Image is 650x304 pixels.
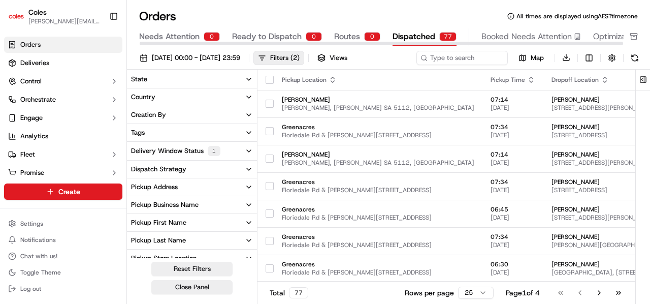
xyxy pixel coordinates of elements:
button: Views [313,51,352,65]
span: [DATE] [491,241,535,249]
span: Floriedale Rd & [PERSON_NAME][STREET_ADDRESS] [282,186,474,194]
div: Total [270,287,308,298]
span: 06:30 [491,260,535,268]
div: Start new chat [35,97,167,107]
span: [PERSON_NAME], [PERSON_NAME] SA 5112, [GEOGRAPHIC_DATA] [282,159,474,167]
span: [DATE] 00:00 - [DATE] 23:59 [152,53,240,63]
button: Settings [4,217,122,231]
div: Creation By [131,110,166,119]
div: Country [131,93,155,102]
button: Chat with us! [4,249,122,263]
span: 06:45 [491,205,535,214]
span: Routes [334,31,360,43]
span: [DATE] [491,214,535,222]
span: 07:14 [491,96,535,104]
button: Pickup Address [127,178,257,196]
span: Greenacres [282,178,474,186]
span: Log out [20,285,41,293]
span: Greenacres [282,205,474,214]
div: Pickup Last Name [131,236,186,245]
span: Booked Needs Attention [481,31,572,43]
span: Greenacres [282,233,474,241]
div: 0 [204,32,220,41]
input: Got a question? Start typing here... [26,65,183,76]
div: We're available if you need us! [35,107,128,115]
div: Pickup Location [282,76,474,84]
div: Pickup Business Name [131,200,199,209]
span: Control [20,77,42,86]
button: Pickup Business Name [127,196,257,214]
button: [DATE] 00:00 - [DATE] 23:59 [135,51,245,65]
div: 0 [306,32,322,41]
span: Floriedale Rd & [PERSON_NAME][STREET_ADDRESS] [282,268,474,277]
button: Control [4,73,122,89]
a: Orders [4,37,122,53]
div: Pickup First Name [131,218,186,227]
div: Tags [131,128,145,137]
span: 07:14 [491,150,535,159]
h1: Orders [139,8,176,24]
div: 💻 [86,148,94,156]
span: Map [531,53,544,63]
div: Page 1 of 4 [506,288,540,298]
div: 0 [364,32,380,41]
span: Notifications [20,236,56,244]
button: Delivery Window Status1 [127,142,257,160]
span: Analytics [20,132,48,141]
div: Pickup Time [491,76,535,84]
span: Engage [20,113,43,123]
button: Pickup First Name [127,214,257,231]
button: ColesColes[PERSON_NAME][EMAIL_ADDRESS][PERSON_NAME][PERSON_NAME][DOMAIN_NAME] [4,4,105,28]
span: [PERSON_NAME] [282,96,474,104]
span: Views [330,53,347,63]
span: 07:34 [491,178,535,186]
button: Notifications [4,233,122,247]
button: Close Panel [151,280,233,294]
button: Dispatch Strategy [127,161,257,178]
span: Greenacres [282,260,474,268]
a: Powered byPylon [72,171,123,179]
span: [DATE] [491,131,535,139]
button: Country [127,88,257,106]
button: Creation By [127,106,257,124]
div: Filters [270,53,300,63]
span: Orders [20,40,41,49]
button: Engage [4,110,122,126]
span: [DATE] [491,104,535,112]
button: Refresh [628,51,642,65]
button: Orchestrate [4,92,122,108]
p: Welcome 👋 [10,40,185,56]
span: [DATE] [491,268,535,277]
button: Filters(2) [253,51,304,65]
button: Map [512,52,550,64]
span: 07:34 [491,123,535,131]
span: Deliveries [20,58,49,68]
span: Fleet [20,150,35,159]
span: Greenacres [282,123,474,131]
img: Coles [8,8,24,24]
span: Create [58,187,80,197]
a: Deliveries [4,55,122,71]
p: Rows per page [405,288,454,298]
button: Start new chat [173,100,185,112]
div: Dispatch Strategy [131,165,186,174]
div: Delivery Window Status [131,146,220,156]
div: 77 [439,32,457,41]
span: ( 2 ) [290,53,300,63]
span: Orchestrate [20,95,56,104]
span: Pylon [101,172,123,179]
button: Coles [28,7,47,17]
span: [PERSON_NAME], [PERSON_NAME] SA 5112, [GEOGRAPHIC_DATA] [282,104,474,112]
a: 💻API Documentation [82,143,167,161]
button: Reset Filters [151,262,233,276]
button: Tags [127,124,257,141]
button: Create [4,184,122,200]
span: Chat with us! [20,252,57,260]
div: Pickup Address [131,183,178,192]
div: Pickup Store Location [131,254,197,263]
span: API Documentation [96,147,163,157]
span: Dispatched [393,31,435,43]
a: 📗Knowledge Base [6,143,82,161]
button: Toggle Theme [4,265,122,280]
